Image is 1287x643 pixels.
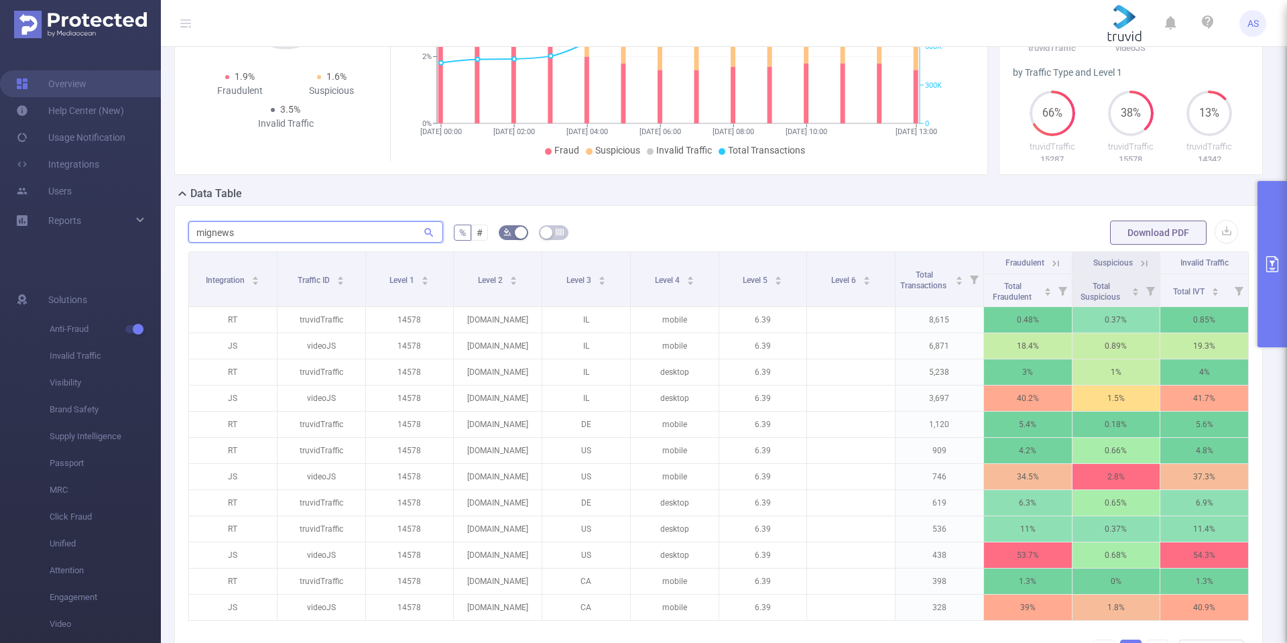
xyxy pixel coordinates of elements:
[278,595,365,620] p: videoJS
[542,595,630,620] p: CA
[509,274,517,282] div: Sort
[278,438,365,463] p: truvidTraffic
[1132,290,1140,294] i: icon: caret-down
[1072,490,1160,516] p: 0.65%
[984,542,1072,568] p: 53.7%
[50,396,161,423] span: Brand Safety
[1186,108,1232,119] span: 13%
[631,359,719,385] p: desktop
[631,490,719,516] p: desktop
[50,557,161,584] span: Attention
[1160,542,1248,568] p: 54.3%
[366,490,454,516] p: 14578
[896,127,937,136] tspan: [DATE] 13:00
[1072,333,1160,359] p: 0.89%
[1247,10,1259,37] span: AS
[50,504,161,530] span: Click Fraud
[459,227,466,238] span: %
[251,274,259,282] div: Sort
[1160,386,1248,411] p: 41.7%
[1013,140,1091,154] p: truvidTraffic
[863,280,871,284] i: icon: caret-down
[278,333,365,359] p: videoJS
[775,280,782,284] i: icon: caret-down
[278,542,365,568] p: videoJS
[656,145,712,156] span: Invalid Traffic
[286,84,377,98] div: Suspicious
[50,343,161,369] span: Invalid Traffic
[1160,595,1248,620] p: 40.9%
[454,595,542,620] p: [DOMAIN_NAME]
[422,274,429,278] i: icon: caret-up
[728,145,805,156] span: Total Transactions
[48,286,87,313] span: Solutions
[719,490,807,516] p: 6.39
[189,516,277,542] p: RT
[366,542,454,568] p: 14578
[50,611,161,638] span: Video
[786,127,827,136] tspan: [DATE] 10:00
[1110,221,1207,245] button: Download PDF
[1160,307,1248,333] p: 0.85%
[542,569,630,594] p: CA
[50,584,161,611] span: Engagement
[1170,153,1249,166] p: 14342
[366,412,454,437] p: 14578
[984,307,1072,333] p: 0.48%
[554,145,579,156] span: Fraud
[631,307,719,333] p: mobile
[189,542,277,568] p: JS
[556,228,564,236] i: icon: table
[235,71,255,82] span: 1.9%
[454,516,542,542] p: [DOMAIN_NAME]
[863,274,871,282] div: Sort
[566,127,608,136] tspan: [DATE] 04:00
[1141,274,1160,306] i: Filter menu
[454,359,542,385] p: [DOMAIN_NAME]
[598,274,606,282] div: Sort
[631,516,719,542] p: desktop
[1131,286,1140,294] div: Sort
[896,307,983,333] p: 8,615
[366,333,454,359] p: 14578
[189,412,277,437] p: RT
[955,274,963,278] i: icon: caret-up
[896,438,983,463] p: 909
[631,333,719,359] p: mobile
[298,276,332,285] span: Traffic ID
[1072,438,1160,463] p: 0.66%
[422,119,432,128] tspan: 0%
[719,516,807,542] p: 6.39
[510,280,517,284] i: icon: caret-down
[189,569,277,594] p: RT
[984,333,1072,359] p: 18.4%
[206,276,247,285] span: Integration
[1072,386,1160,411] p: 1.5%
[189,438,277,463] p: RT
[1081,282,1122,302] span: Total Suspicious
[1093,258,1133,268] span: Suspicious
[984,516,1072,542] p: 11%
[686,274,694,278] i: icon: caret-up
[337,280,345,284] i: icon: caret-down
[719,386,807,411] p: 6.39
[743,276,770,285] span: Level 5
[1013,153,1091,166] p: 15287
[639,127,681,136] tspan: [DATE] 06:00
[1044,286,1052,294] div: Sort
[1044,286,1051,290] i: icon: caret-up
[542,386,630,411] p: IL
[189,595,277,620] p: JS
[686,280,694,284] i: icon: caret-down
[189,307,277,333] p: RT
[863,274,871,278] i: icon: caret-up
[1030,108,1075,119] span: 66%
[278,569,365,594] p: truvidTraffic
[337,274,345,278] i: icon: caret-up
[631,595,719,620] p: mobile
[925,119,929,128] tspan: 0
[14,11,147,38] img: Protected Media
[278,464,365,489] p: videoJS
[719,464,807,489] p: 6.39
[366,386,454,411] p: 14578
